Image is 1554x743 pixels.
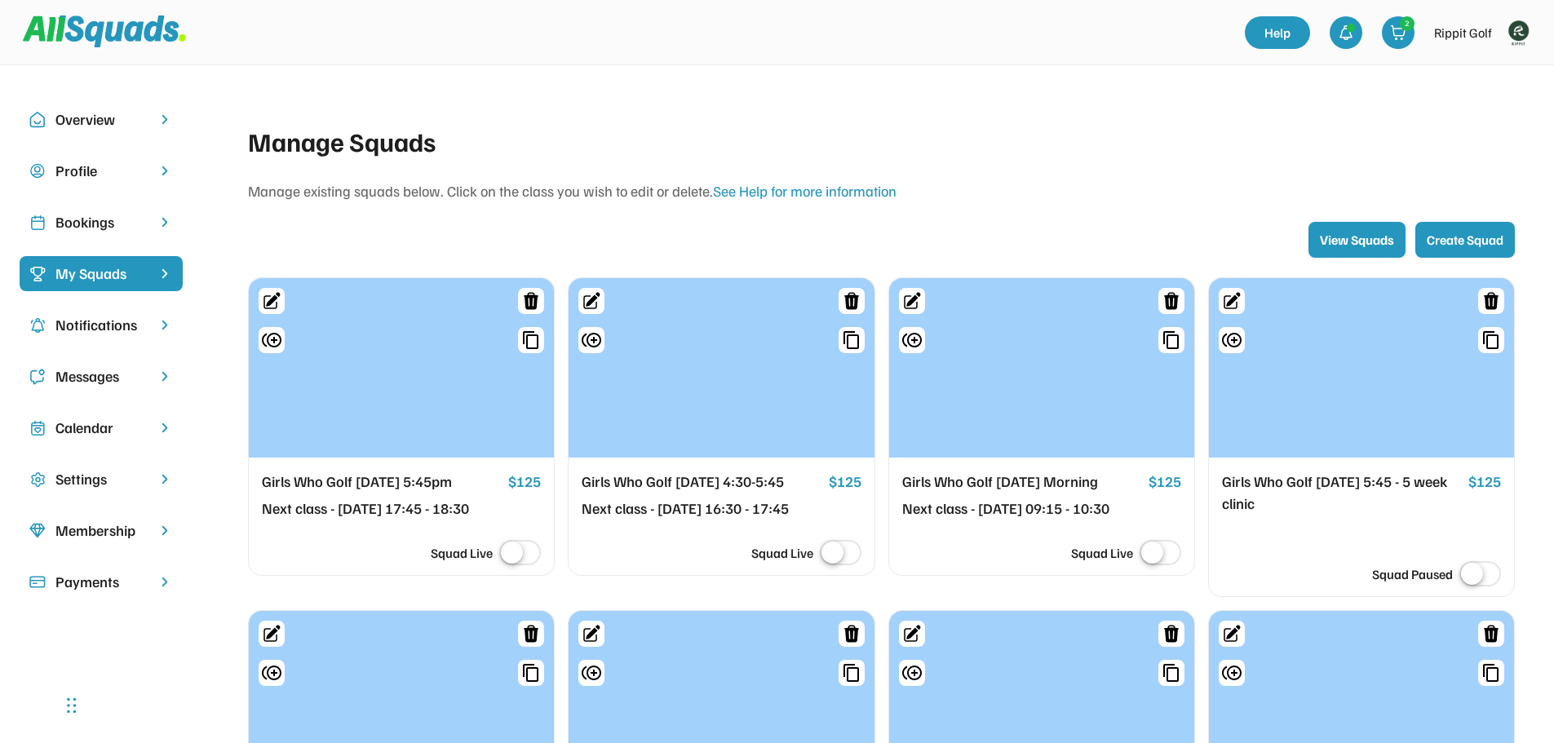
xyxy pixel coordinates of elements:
[23,15,186,46] img: Squad%20Logo.svg
[55,263,147,285] div: My Squads
[262,471,502,493] div: Girls Who Golf [DATE] 5:45pm
[29,266,46,282] img: Icon%20%2823%29.svg
[29,369,46,385] img: Icon%20copy%205.svg
[902,498,1142,520] div: Next class - [DATE] 09:15 - 10:30
[55,160,147,182] div: Profile
[55,211,147,233] div: Bookings
[1415,222,1515,258] button: Create Squad
[157,369,173,384] img: chevron-right.svg
[29,214,46,231] img: Icon%20copy%202.svg
[157,266,173,281] img: chevron-right%20copy%203.svg
[1308,222,1406,258] button: View Squads
[262,498,502,520] div: Next class - [DATE] 17:45 - 18:30
[1222,471,1462,515] div: Girls Who Golf [DATE] 5:45 - 5 week clinic
[55,365,147,387] div: Messages
[902,471,1142,493] div: Girls Who Golf [DATE] Morning
[1149,471,1181,493] div: $125
[1372,564,1453,584] div: Squad Paused
[157,163,173,179] img: chevron-right.svg
[713,182,897,200] a: See Help for more information
[29,471,46,488] img: Icon%20copy%2016.svg
[29,112,46,128] img: Icon%20copy%2010.svg
[157,471,173,487] img: chevron-right.svg
[55,417,147,439] div: Calendar
[1502,16,1534,49] img: Rippitlogov2_green.png
[1390,24,1406,41] img: shopping-cart-01%20%281%29.svg
[508,471,541,493] div: $125
[55,314,147,336] div: Notifications
[1401,17,1414,29] div: 2
[1071,543,1133,563] div: Squad Live
[157,317,173,333] img: chevron-right.svg
[829,471,861,493] div: $125
[29,420,46,436] img: Icon%20copy%207.svg
[751,543,813,563] div: Squad Live
[1468,471,1501,493] div: $125
[582,498,821,520] div: Next class - [DATE] 16:30 - 17:45
[248,122,1515,161] div: Manage Squads
[157,420,173,436] img: chevron-right.svg
[157,112,173,127] img: chevron-right.svg
[582,471,821,493] div: Girls Who Golf [DATE] 4:30-5:45
[157,523,173,538] img: chevron-right.svg
[431,543,493,563] div: Squad Live
[29,317,46,334] img: Icon%20copy%204.svg
[1338,24,1354,41] img: bell-03%20%281%29.svg
[55,468,147,490] div: Settings
[157,214,173,230] img: chevron-right.svg
[29,163,46,179] img: user-circle.svg
[55,108,147,130] div: Overview
[248,180,1515,202] div: Manage existing squads below. Click on the class you wish to edit or delete.
[1245,16,1310,49] a: Help
[55,520,147,542] div: Membership
[29,523,46,539] img: Icon%20copy%208.svg
[1434,23,1492,42] div: Rippit Golf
